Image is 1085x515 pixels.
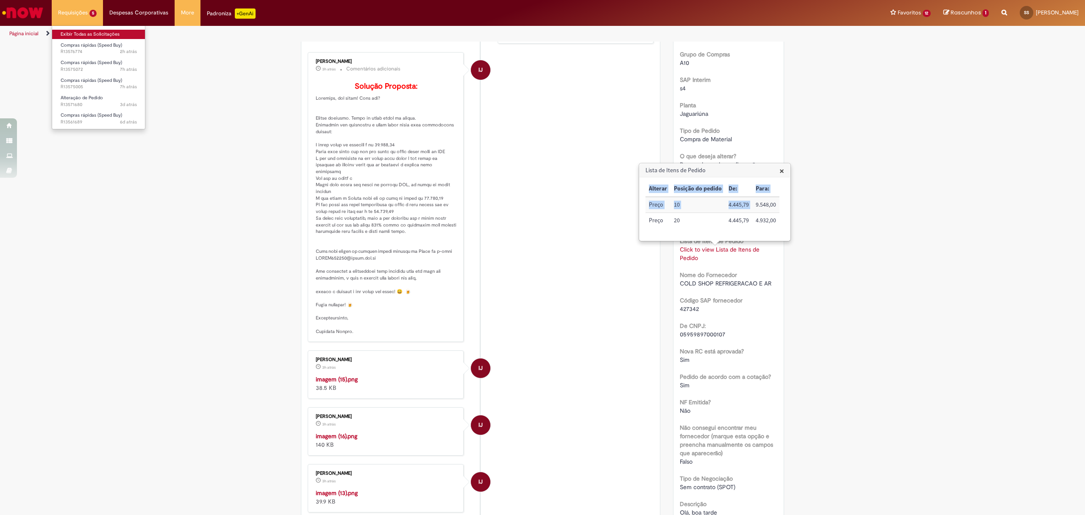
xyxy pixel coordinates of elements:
b: Tipo de Pedido [680,127,720,134]
b: Grupo de Compras [680,50,730,58]
td: Alterar: Preço [645,197,670,213]
span: 3h atrás [322,479,336,484]
div: [PERSON_NAME] [316,357,457,362]
img: ServiceNow [1,4,45,21]
span: Alteração de Pedido [61,95,103,101]
div: Isabelly Juventino [471,358,490,378]
span: IJ [479,60,483,80]
time: 29/09/2025 12:19:52 [322,365,336,370]
span: Compras rápidas (Speed Buy) [61,112,122,118]
time: 29/09/2025 12:16:32 [322,479,336,484]
span: Compras rápidas (Speed Buy) [61,77,122,84]
span: Rascunhos [951,8,981,17]
span: [PERSON_NAME] [1036,9,1079,16]
span: R13576774 [61,48,137,55]
a: Rascunhos [943,9,989,17]
span: COLD SHOP REFRIGERACAO E AR [680,280,771,287]
span: SS [1024,10,1029,15]
span: 3h atrás [322,67,336,72]
a: imagem (13).png [316,489,358,497]
a: Aberto R13561689 : Compras rápidas (Speed Buy) [52,111,145,126]
td: Posição do pedido: 10 [670,197,725,213]
span: 5 [89,10,97,17]
span: 05959897000107 [680,330,725,338]
div: 39.9 KB [316,489,457,506]
div: [PERSON_NAME] [316,471,457,476]
span: Falso [680,458,693,465]
button: Close [779,166,784,175]
span: Requisições [58,8,88,17]
th: De: [725,181,752,197]
td: Alterar: Preço [645,213,670,228]
div: [PERSON_NAME] [316,414,457,419]
time: 26/09/2025 16:38:26 [120,101,137,108]
b: Planta [680,101,696,109]
b: Pedido de acordo com a cotação? [680,373,771,381]
a: Exibir Todas as Solicitações [52,30,145,39]
ul: Requisições [52,25,145,129]
p: Loremips, dol sitam! Cons adi? Elitse doeiusmo. Tempo in utlab etdol ma aliqua. Enimadmin ven qui... [316,82,457,335]
span: 427342 [680,305,699,313]
span: 7h atrás [120,84,137,90]
a: imagem (15).png [316,375,358,383]
td: Para:: 9.548,00 [752,197,779,213]
a: Aberto R13571680 : Alteração de Pedido [52,93,145,109]
b: Não consegui encontrar meu fornecedor (marque esta opção e preencha manualmente os campos que apa... [680,424,773,457]
span: Sem contrato (SPOT) [680,483,735,491]
time: 29/09/2025 12:19:52 [322,422,336,427]
a: Página inicial [9,30,39,37]
p: +GenAi [235,8,256,19]
b: Nome do Fornecedor [680,271,737,279]
b: Código SAP fornecedor [680,297,743,304]
div: 38.5 KB [316,375,457,392]
span: Jaguariúna [680,110,708,118]
span: 3h atrás [322,365,336,370]
a: Aberto R13575072 : Compras rápidas (Speed Buy) [52,58,145,74]
div: Padroniza [207,8,256,19]
span: IJ [479,415,483,435]
span: R13571680 [61,101,137,108]
div: Isabelly Juventino [471,60,490,80]
div: Isabelly Juventino [471,415,490,435]
b: De CNPJ: [680,322,706,330]
div: Lista de Itens de Pedido [639,163,791,241]
span: R13575072 [61,66,137,73]
b: Solução Proposta: [355,81,417,91]
b: Nova RC está aprovada? [680,347,744,355]
span: Preço, chave de confirmação, código de imposto (IVA) [680,161,761,177]
span: 1 [982,9,989,17]
time: 24/09/2025 09:17:12 [120,119,137,125]
span: 3d atrás [120,101,137,108]
b: Descrição [680,500,707,508]
span: R13561689 [61,119,137,126]
span: 6d atrás [120,119,137,125]
span: IJ [479,358,483,378]
span: Compras rápidas (Speed Buy) [61,59,122,66]
time: 29/09/2025 08:42:48 [120,84,137,90]
a: imagem (16).png [316,432,357,440]
span: s4 [680,84,686,92]
a: Aberto R13575005 : Compras rápidas (Speed Buy) [52,76,145,92]
a: Click to view Lista de Itens de Pedido [680,246,759,262]
b: NF Emitida? [680,398,711,406]
td: De:: 4.445,79 [725,213,752,228]
span: More [181,8,194,17]
h3: Lista de Itens de Pedido [640,164,790,177]
span: Sim [680,381,690,389]
td: De:: 4.445,79 [725,197,752,213]
td: Posição do pedido: 20 [670,213,725,228]
span: Favoritos [898,8,921,17]
div: [PERSON_NAME] [316,59,457,64]
span: Compras rápidas (Speed Buy) [61,42,122,48]
span: × [779,165,784,176]
b: Lista de Itens de Pedido [680,237,743,245]
span: A10 [680,59,689,67]
span: Não [680,407,690,414]
span: Despesas Corporativas [109,8,168,17]
th: Para: [752,181,779,197]
ul: Trilhas de página [6,26,717,42]
div: 140 KB [316,432,457,449]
